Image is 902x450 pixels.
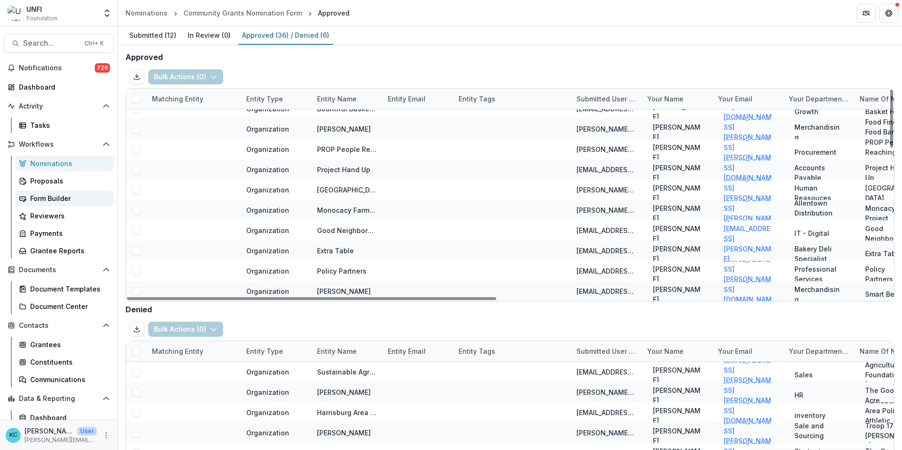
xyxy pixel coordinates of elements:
[30,413,106,423] div: Dashboard
[571,341,642,361] div: Submitted User Email
[382,94,431,104] div: Entity Email
[576,165,636,175] div: [EMAIL_ADDRESS][DOMAIN_NAME]
[100,430,112,441] button: More
[146,89,241,109] div: Matching Entity
[30,357,106,367] div: Constituents
[783,89,854,109] div: Your department at [GEOGRAPHIC_DATA]
[26,4,58,14] div: UNFI
[642,94,689,104] div: Your name
[317,286,371,296] div: [PERSON_NAME]
[576,408,636,417] div: [EMAIL_ADDRESS][DOMAIN_NAME]
[25,426,74,436] p: [PERSON_NAME]
[30,176,106,186] div: Proposals
[19,64,95,72] span: Notifications
[794,147,836,157] p: Procurement
[4,262,114,277] button: Open Documents
[30,246,106,256] div: Grantee Reports
[19,266,99,274] span: Documents
[4,60,114,75] button: Notifications726
[184,8,302,18] div: Community Grants Nomination Form
[653,203,701,223] p: [PERSON_NAME]
[184,26,234,45] a: In Review (0)
[794,183,843,203] p: Human Reasouces
[317,165,370,175] div: Project Hand Up
[642,341,712,361] div: Your name
[246,246,289,256] div: Organization
[653,406,701,425] p: [PERSON_NAME]
[865,249,902,258] p: Extra Table
[794,410,826,420] p: inventory
[4,391,114,406] button: Open Data & Reporting
[576,387,636,397] div: [PERSON_NAME][EMAIL_ADDRESS][PERSON_NAME][DOMAIN_NAME]
[783,341,854,361] div: Your department at [GEOGRAPHIC_DATA]
[19,395,99,403] span: Data & Reporting
[317,185,376,195] div: [GEOGRAPHIC_DATA]
[146,341,241,361] div: Matching Entity
[246,286,289,296] div: Organization
[576,367,636,377] div: [EMAIL_ADDRESS][DOMAIN_NAME]
[15,299,114,314] a: Document Center
[246,408,289,417] div: Organization
[4,99,114,114] button: Open Activity
[129,69,144,84] button: Export table data
[382,89,453,109] div: Entity Email
[246,185,289,195] div: Organization
[653,183,701,203] p: [PERSON_NAME]
[238,26,333,45] a: Approved (36) / Denied (6)
[246,205,289,215] div: Organization
[125,53,163,62] h2: Approved
[382,341,453,361] div: Entity Email
[19,82,106,92] div: Dashboard
[180,6,306,20] a: Community Grants Nomination Form
[712,89,783,109] div: Your email
[4,318,114,333] button: Open Contacts
[15,281,114,297] a: Document Templates
[576,286,636,296] div: [EMAIL_ADDRESS][DOMAIN_NAME]
[453,89,571,109] div: Entity Tags
[30,375,106,384] div: Communications
[453,341,571,361] div: Entity Tags
[15,225,114,241] a: Payments
[4,137,114,152] button: Open Workflows
[712,346,758,356] div: Your email
[241,341,311,361] div: Entity Type
[317,225,376,235] div: Good Neighbors, Inc.
[879,4,898,23] button: Get Help
[571,89,642,109] div: Submitted User Email
[100,4,114,23] button: Open entity switcher
[576,225,636,235] div: [EMAIL_ADDRESS][DOMAIN_NAME]
[794,228,829,238] p: IT - Digital
[712,341,783,361] div: Your email
[23,39,79,48] span: Search...
[125,8,167,18] div: Nominations
[453,346,501,356] div: Entity Tags
[15,156,114,171] a: Nominations
[317,246,354,256] div: Extra Table
[246,387,289,397] div: Organization
[9,432,17,438] div: Kristine Creveling
[317,205,376,215] div: Monocacy Farm Project
[311,94,362,104] div: Entity Name
[653,163,701,183] p: [PERSON_NAME]
[311,89,382,109] div: Entity Name
[576,185,636,195] div: [PERSON_NAME][EMAIL_ADDRESS][PERSON_NAME][DOMAIN_NAME]
[317,387,371,397] div: [PERSON_NAME]
[122,6,171,20] a: Nominations
[30,340,106,350] div: Grantees
[241,89,311,109] div: Entity Type
[311,346,362,356] div: Entity Name
[77,427,97,435] p: User
[122,6,353,20] nav: breadcrumb
[653,102,701,122] p: [PERSON_NAME]
[246,225,289,235] div: Organization
[794,198,843,228] p: Allentown Distribution Center
[15,117,114,133] a: Tasks
[794,390,803,400] p: HR
[30,193,106,203] div: Form Builder
[26,14,58,23] span: Foundation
